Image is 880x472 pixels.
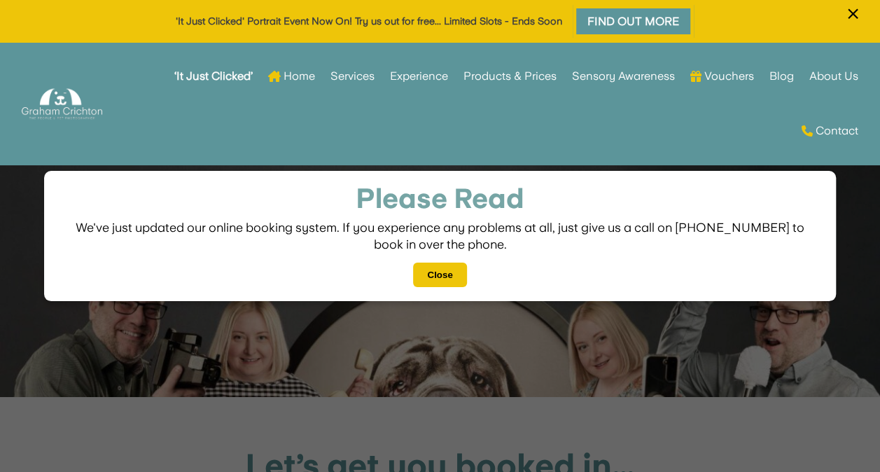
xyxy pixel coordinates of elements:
[22,85,102,123] img: Graham Crichton Photography Logo
[390,49,448,104] a: Experience
[65,185,815,219] h2: Please Read
[840,2,866,43] button: ×
[846,1,860,27] span: ×
[802,104,858,158] a: Contact
[769,49,794,104] a: Blog
[176,15,562,27] a: 'It Just Clicked' Portrait Event Now On! Try us out for free... Limited Slots - Ends Soon
[572,49,675,104] a: Sensory Awareness
[809,49,858,104] a: About Us
[573,5,694,38] a: Find Out More
[413,263,466,287] button: Close
[174,71,253,81] strong: ‘It Just Clicked’
[174,49,253,104] a: ‘It Just Clicked’
[330,49,375,104] a: Services
[268,49,315,104] a: Home
[65,219,815,253] p: We've just updated our online booking system. If you experience any problems at all, just give us...
[463,49,557,104] a: Products & Prices
[690,49,754,104] a: Vouchers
